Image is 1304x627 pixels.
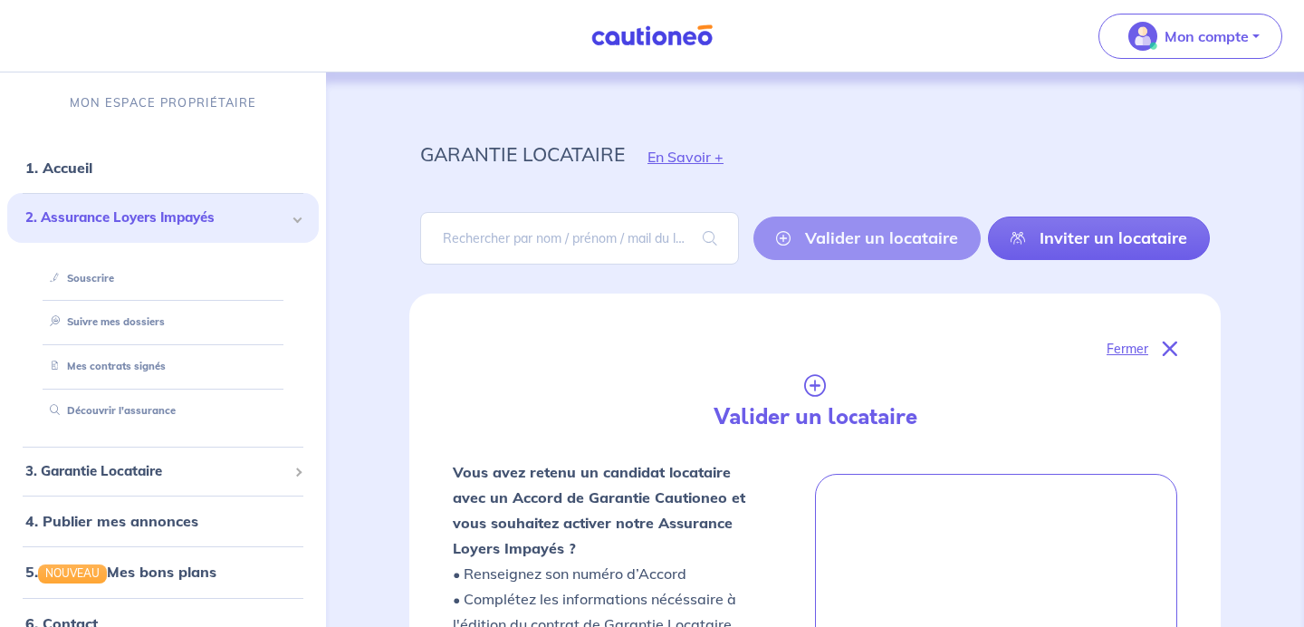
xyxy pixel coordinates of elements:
a: 4. Publier mes annonces [25,512,198,530]
a: 5.NOUVEAUMes bons plans [25,563,216,581]
div: Suivre mes dossiers [29,307,297,337]
strong: Vous avez retenu un candidat locataire avec un Accord de Garantie Cautioneo et vous souhaitez act... [453,463,745,557]
a: Suivre mes dossiers [43,315,165,328]
div: Souscrire [29,264,297,294]
div: 4. Publier mes annonces [7,503,319,539]
h4: Valider un locataire [628,404,1002,430]
p: Fermer [1107,337,1148,361]
img: Cautioneo [584,24,720,47]
span: search [681,213,739,264]
div: Mes contrats signés [29,352,297,381]
input: Rechercher par nom / prénom / mail du locataire [420,212,739,265]
p: Mon compte [1165,25,1249,47]
img: illu_account_valid_menu.svg [1128,22,1157,51]
div: 2. Assurance Loyers Impayés [7,193,319,243]
div: 3. Garantie Locataire [7,454,319,489]
a: Souscrire [43,272,114,285]
a: Inviter un locataire [988,217,1210,260]
div: 5.NOUVEAUMes bons plans [7,554,319,590]
span: 3. Garantie Locataire [25,461,287,482]
button: En Savoir + [625,130,746,183]
button: illu_account_valid_menu.svgMon compte [1098,14,1282,59]
a: Découvrir l'assurance [43,404,176,417]
span: 2. Assurance Loyers Impayés [25,207,287,228]
div: Découvrir l'assurance [29,396,297,426]
a: 1. Accueil [25,159,92,177]
a: Mes contrats signés [43,360,166,372]
div: 1. Accueil [7,150,319,186]
p: garantie locataire [420,138,625,170]
p: MON ESPACE PROPRIÉTAIRE [70,94,256,111]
